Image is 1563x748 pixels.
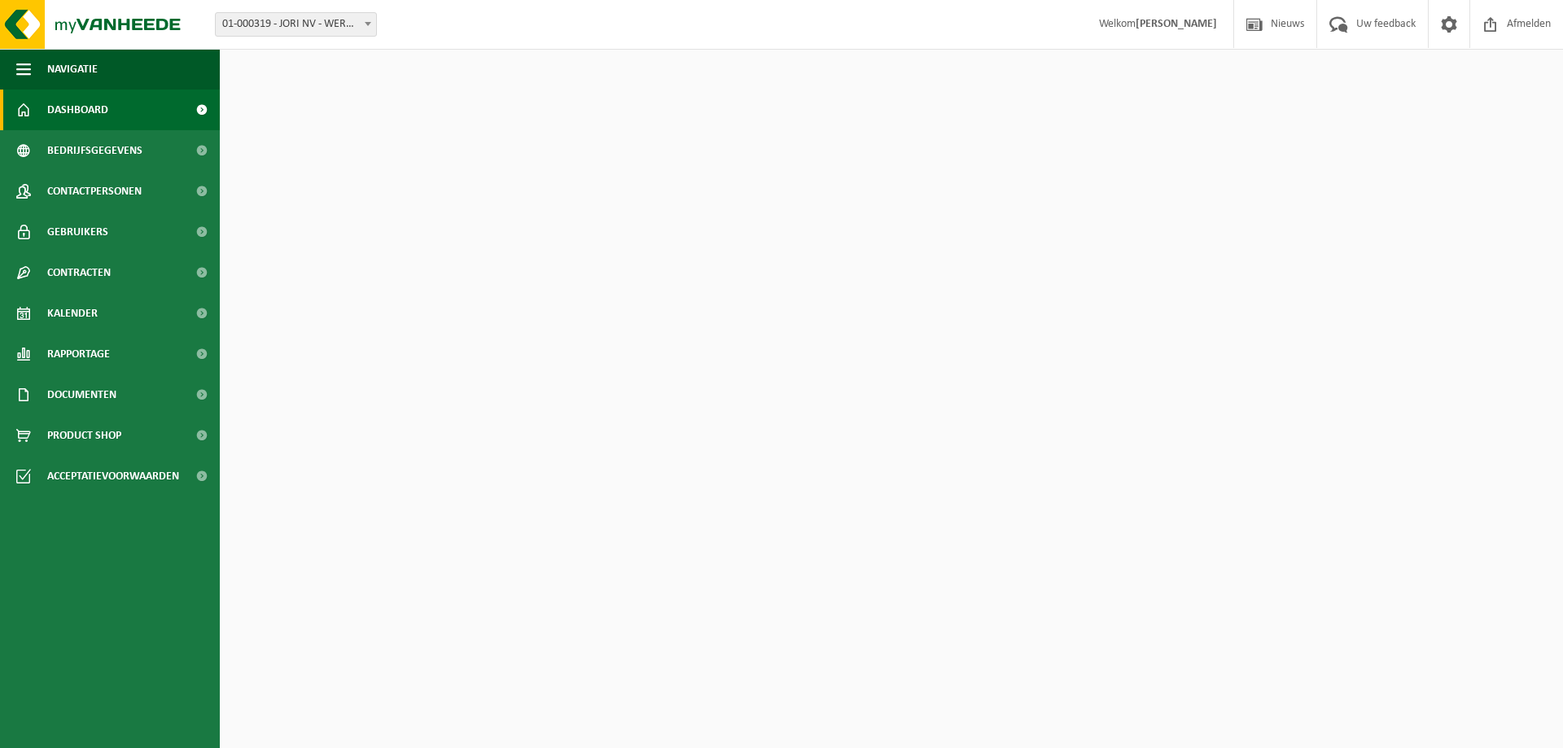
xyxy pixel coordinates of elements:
span: Product Shop [47,415,121,456]
span: Navigatie [47,49,98,90]
strong: [PERSON_NAME] [1136,18,1217,30]
span: Bedrijfsgegevens [47,130,142,171]
span: 01-000319 - JORI NV - WERVIK [215,12,377,37]
span: Contactpersonen [47,171,142,212]
span: Rapportage [47,334,110,374]
iframe: chat widget [8,712,272,748]
span: Acceptatievoorwaarden [47,456,179,496]
span: Kalender [47,293,98,334]
span: 01-000319 - JORI NV - WERVIK [216,13,376,36]
span: Contracten [47,252,111,293]
span: Dashboard [47,90,108,130]
span: Gebruikers [47,212,108,252]
span: Documenten [47,374,116,415]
